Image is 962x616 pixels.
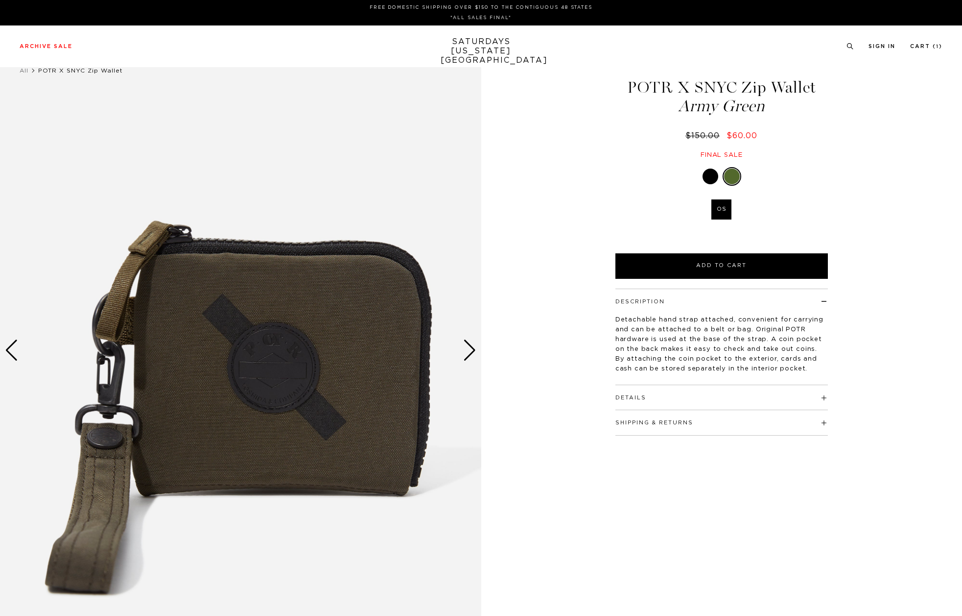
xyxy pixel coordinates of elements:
[711,199,731,220] label: OS
[936,45,939,49] small: 1
[23,4,939,11] p: FREE DOMESTIC SHIPPING OVER $150 TO THE CONTIGUOUS 48 STATES
[685,132,724,140] del: $150.00
[20,68,28,74] a: All
[5,340,18,361] div: Previous slide
[615,299,665,304] button: Description
[868,44,895,49] a: Sign In
[20,44,72,49] a: Archive Sale
[614,98,829,114] span: Army Green
[615,420,693,425] button: Shipping & Returns
[615,395,646,400] button: Details
[38,68,123,74] span: POTR X SNYC Zip Wallet
[23,14,939,22] p: *ALL SALES FINAL*
[615,315,828,374] p: Detachable hand strap attached, convenient for carrying and can be attached to a belt or bag. Ori...
[910,44,942,49] a: Cart (1)
[615,253,828,279] button: Add to Cart
[463,340,476,361] div: Next slide
[614,151,829,159] div: Final sale
[727,132,757,140] span: $60.00
[441,37,521,65] a: SATURDAYS[US_STATE][GEOGRAPHIC_DATA]
[614,79,829,114] h1: POTR X SNYC Zip Wallet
